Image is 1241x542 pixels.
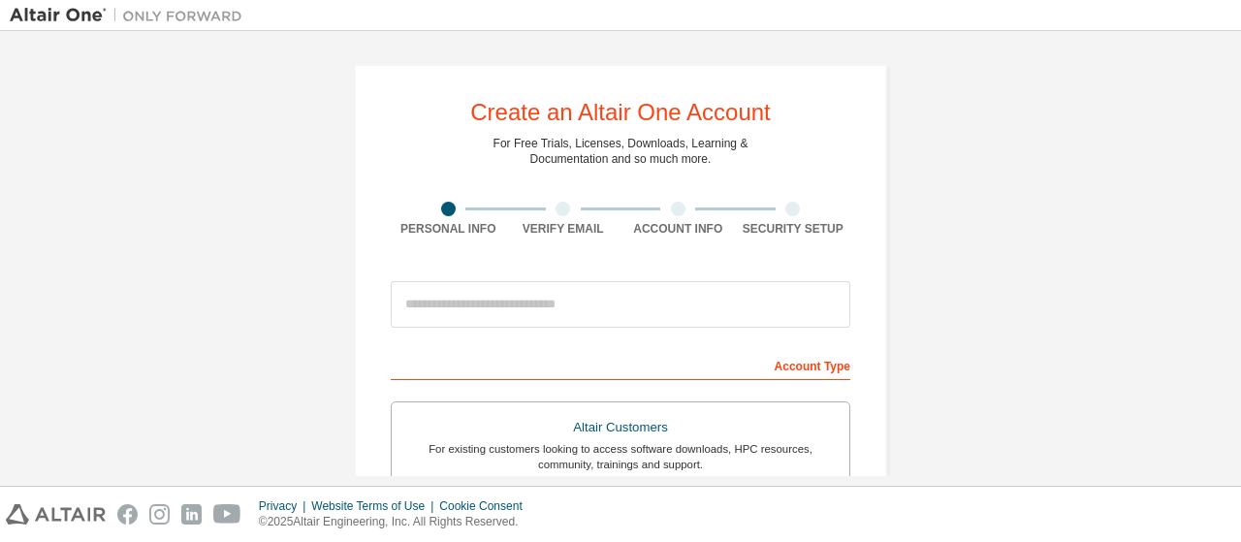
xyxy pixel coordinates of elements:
[10,6,252,25] img: Altair One
[311,498,439,514] div: Website Terms of Use
[620,221,736,237] div: Account Info
[259,514,534,530] p: © 2025 Altair Engineering, Inc. All Rights Reserved.
[439,498,533,514] div: Cookie Consent
[213,504,241,525] img: youtube.svg
[391,349,850,380] div: Account Type
[403,414,838,441] div: Altair Customers
[259,498,311,514] div: Privacy
[506,221,621,237] div: Verify Email
[493,136,748,167] div: For Free Trials, Licenses, Downloads, Learning & Documentation and so much more.
[149,504,170,525] img: instagram.svg
[736,221,851,237] div: Security Setup
[391,221,506,237] div: Personal Info
[403,441,838,472] div: For existing customers looking to access software downloads, HPC resources, community, trainings ...
[470,101,771,124] div: Create an Altair One Account
[117,504,138,525] img: facebook.svg
[181,504,202,525] img: linkedin.svg
[6,504,106,525] img: altair_logo.svg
